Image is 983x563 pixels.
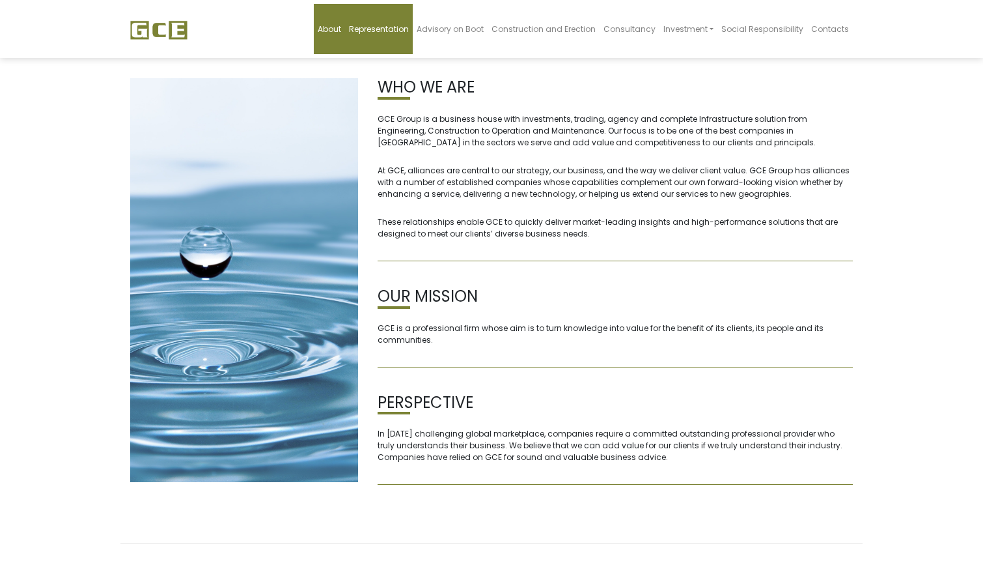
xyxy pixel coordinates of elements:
[349,23,409,35] span: Representation
[378,323,853,346] p: GCE is a professional firm whose aim is to turn knowledge into value for the benefit of its clien...
[663,23,708,35] span: Investment
[130,20,187,40] img: GCE Group
[807,4,853,54] a: Contacts
[811,23,849,35] span: Contacts
[378,394,853,412] h2: PERSPECTIVE
[413,4,488,54] a: Advisory on Boot
[345,4,413,54] a: Representation
[488,4,600,54] a: Construction and Erection
[600,4,659,54] a: Consultancy
[603,23,656,35] span: Consultancy
[314,4,345,54] a: About
[130,78,358,482] img: clean-drop-of-water-liquid-40784.jpg
[659,4,717,54] a: Investment
[378,113,853,149] p: GCE Group is a business house with investments, trading, agency and complete Infrastructure solut...
[378,428,853,463] p: In [DATE] challenging global marketplace, companies require a committed outstanding professional ...
[378,287,853,306] h2: OUR MISSION
[378,165,853,200] p: At GCE, alliances are central to our strategy, our business, and the way we deliver client value....
[378,78,853,97] h2: WHO WE ARE
[318,23,341,35] span: About
[491,23,596,35] span: Construction and Erection
[378,216,853,240] p: These relationships enable GCE to quickly deliver market-leading insights and high-performance so...
[717,4,807,54] a: Social Responsibility
[721,23,803,35] span: Social Responsibility
[417,23,484,35] span: Advisory on Boot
